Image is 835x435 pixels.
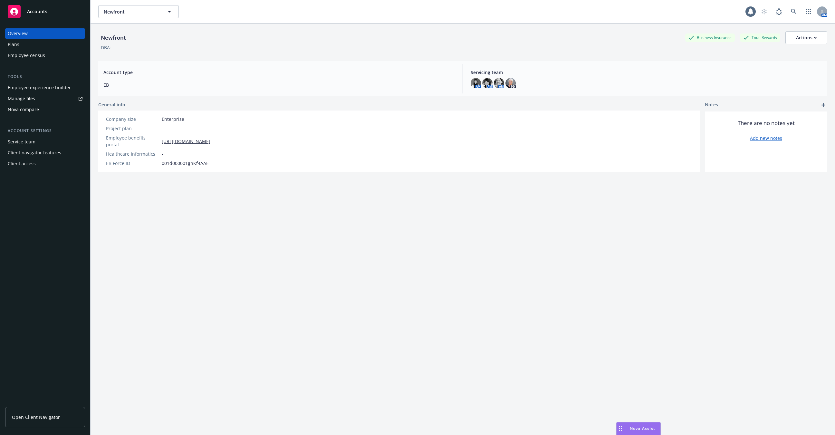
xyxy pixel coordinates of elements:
div: Company size [106,116,159,122]
div: Tools [5,73,85,80]
div: Total Rewards [740,34,780,42]
div: Nova compare [8,104,39,115]
span: Servicing team [471,69,822,76]
div: Newfront [98,34,129,42]
div: Account settings [5,128,85,134]
a: add [820,101,827,109]
div: Client access [8,159,36,169]
div: Plans [8,39,19,50]
span: - [162,150,163,157]
img: photo [482,78,493,88]
a: Service team [5,137,85,147]
div: EB Force ID [106,160,159,167]
img: photo [505,78,516,88]
a: Client navigator features [5,148,85,158]
span: Notes [705,101,718,109]
a: Employee census [5,50,85,61]
a: Start snowing [758,5,771,18]
div: Employee benefits portal [106,134,159,148]
button: Newfront [98,5,179,18]
a: Add new notes [750,135,782,141]
span: There are no notes yet [738,119,795,127]
span: Enterprise [162,116,184,122]
div: Employee census [8,50,45,61]
span: Nova Assist [630,426,655,431]
span: Newfront [104,8,159,15]
div: Business Insurance [685,34,735,42]
div: Employee experience builder [8,82,71,93]
a: Search [787,5,800,18]
a: [URL][DOMAIN_NAME] [162,138,210,145]
span: - [162,125,163,132]
a: Nova compare [5,104,85,115]
button: Actions [785,31,827,44]
div: Client navigator features [8,148,61,158]
div: Healthcare Informatics [106,150,159,157]
div: Project plan [106,125,159,132]
a: Client access [5,159,85,169]
a: Switch app [802,5,815,18]
span: 001d000001gnKf4AAE [162,160,209,167]
a: Plans [5,39,85,50]
a: Employee experience builder [5,82,85,93]
span: Open Client Navigator [12,414,60,420]
div: Drag to move [617,422,625,435]
span: EB [103,82,455,88]
span: Account type [103,69,455,76]
span: General info [98,101,125,108]
img: photo [471,78,481,88]
a: Manage files [5,93,85,104]
div: Service team [8,137,35,147]
div: Actions [796,32,817,44]
button: Nova Assist [616,422,661,435]
div: Overview [8,28,28,39]
img: photo [494,78,504,88]
div: DBA: - [101,44,113,51]
div: Manage files [8,93,35,104]
a: Overview [5,28,85,39]
span: Accounts [27,9,47,14]
a: Report a Bug [773,5,785,18]
a: Accounts [5,3,85,21]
